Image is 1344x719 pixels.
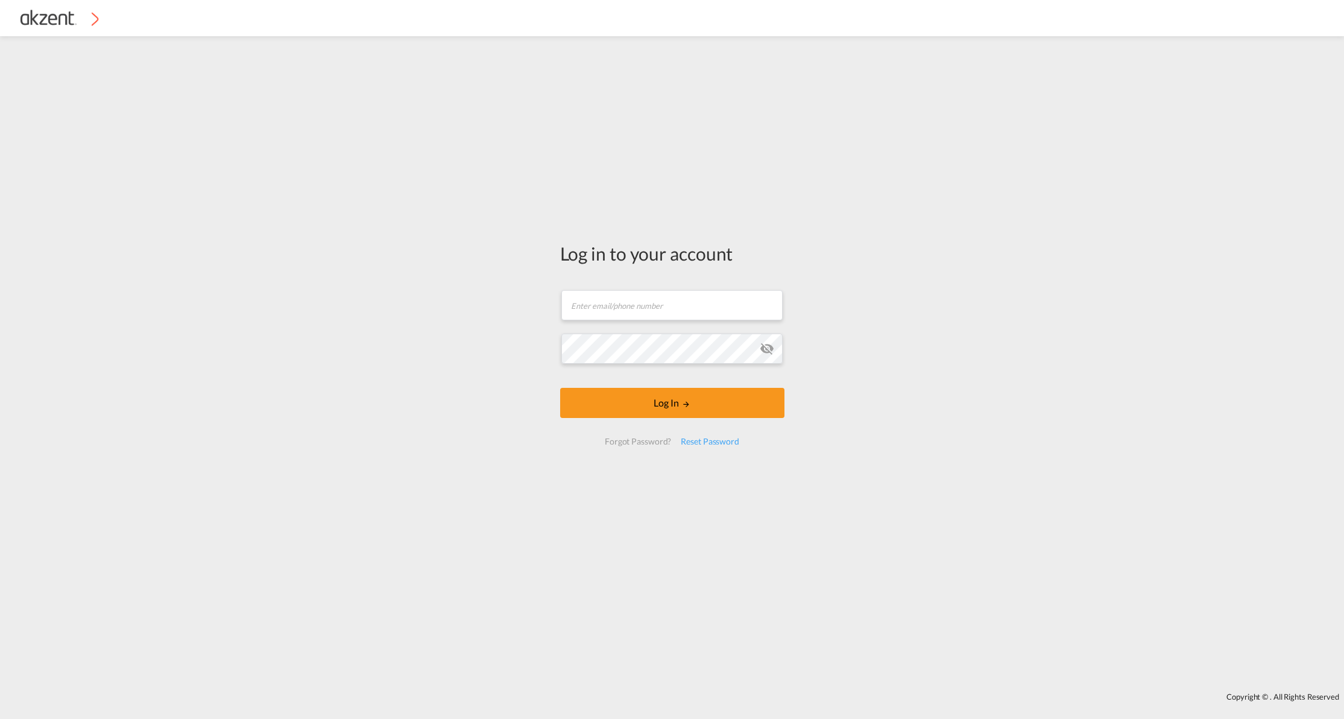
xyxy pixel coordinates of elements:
[560,241,784,266] div: Log in to your account
[18,5,99,32] img: c72fcea0ad0611ed966209c23b7bd3dd.png
[560,388,784,418] button: LOGIN
[561,290,783,320] input: Enter email/phone number
[676,431,744,452] div: Reset Password
[600,431,676,452] div: Forgot Password?
[760,341,774,356] md-icon: icon-eye-off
